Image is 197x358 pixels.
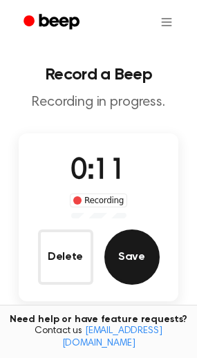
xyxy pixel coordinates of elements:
button: Save Audio Record [104,229,160,285]
span: 0:11 [71,157,126,186]
span: Contact us [8,326,189,350]
h1: Record a Beep [11,66,186,83]
a: Beep [14,9,92,36]
button: Open menu [150,6,183,39]
button: Delete Audio Record [38,229,93,285]
div: Recording [70,194,127,207]
a: [EMAIL_ADDRESS][DOMAIN_NAME] [62,326,162,348]
p: Recording in progress. [11,94,186,111]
